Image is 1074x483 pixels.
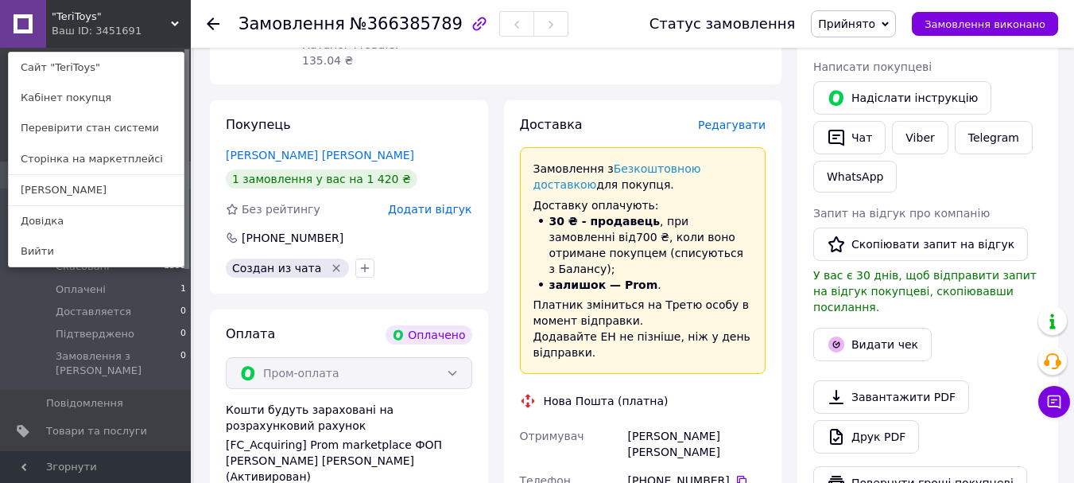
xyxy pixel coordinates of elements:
span: №366385789 [350,14,463,33]
span: Додати відгук [388,203,471,216]
li: , при замовленні від 700 ₴ , коли воно отримане покупцем (списуються з Балансу); [533,213,753,277]
span: Замовлення з [PERSON_NAME] [56,349,180,378]
span: Запит на відгук про компанію [813,207,990,220]
a: Безкоштовною доставкою [533,162,701,192]
span: Товари та послуги [46,424,147,438]
a: Сайт "TeriToys" [9,53,184,83]
div: 1 замовлення у вас на 1 420 ₴ [226,169,417,189]
div: [PHONE_NUMBER] [240,230,345,246]
a: Довідка [9,206,184,236]
a: Сторінка на маркетплейсі [9,144,184,174]
button: Скопіювати запит на відгук [813,228,1028,261]
span: Каталог ProSale: 135.04 ₴ [302,38,398,67]
div: Доставку оплачують: [520,147,766,374]
b: 30 ₴ - продавець [549,215,661,228]
span: Доставка [520,117,583,132]
p: Замовлення з для покупця. [533,161,753,193]
a: Вийти [9,236,184,267]
a: Завантажити PDF [813,380,969,414]
span: У вас є 30 днів, щоб відправити запит на відгук покупцеві, скопіювавши посилання. [813,269,1037,314]
a: [PERSON_NAME] [9,175,184,205]
span: 0 [180,349,186,378]
span: Редагувати [698,119,766,131]
p: Платник зміниться на Третю особу в момент відправки. Додавайте ЕН не пізніше, ніж у день відправки. [533,297,753,360]
li: . [533,277,753,293]
span: Создан из чата [232,262,321,275]
span: Повідомлення [46,396,123,411]
span: Покупець [226,117,291,132]
span: "TeriToys" [52,10,171,24]
svg: Видалити мітку [330,262,343,275]
span: Підтверджено [56,327,134,341]
span: Оплачені [56,282,106,297]
span: Замовлення [238,14,345,33]
button: Замовлення виконано [912,12,1058,36]
a: Telegram [955,121,1033,154]
span: 1 [180,282,186,297]
span: Оплата [226,326,275,341]
b: залишок — Prom [549,279,658,291]
div: Нова Пошта (платна) [540,393,673,409]
div: Статус замовлення [649,16,796,32]
a: WhatsApp [813,161,897,193]
span: Замовлення виконано [925,18,1045,30]
div: [PERSON_NAME] [PERSON_NAME] [625,422,769,466]
a: Viber [892,121,948,154]
a: Кабінет покупця [9,83,184,113]
span: Доставляется [56,305,131,319]
div: Оплачено [386,325,471,345]
span: Отримувач [520,430,584,442]
span: Написати покупцеві [813,60,932,73]
button: Чат з покупцем [1038,386,1070,418]
button: Надіслати інструкцію [813,81,991,115]
span: Прийнято [818,18,875,30]
span: Без рейтингу [242,203,320,216]
div: Ваш ID: 3451691 [52,24,118,38]
a: Перевірити стан системи [9,113,184,143]
a: Друк PDF [813,420,919,454]
div: Повернутися назад [207,16,219,32]
span: 0 [180,327,186,341]
button: Видати чек [813,328,932,361]
a: [PERSON_NAME] [PERSON_NAME] [226,149,414,162]
span: 0 [180,305,186,319]
button: Чат [813,121,886,154]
